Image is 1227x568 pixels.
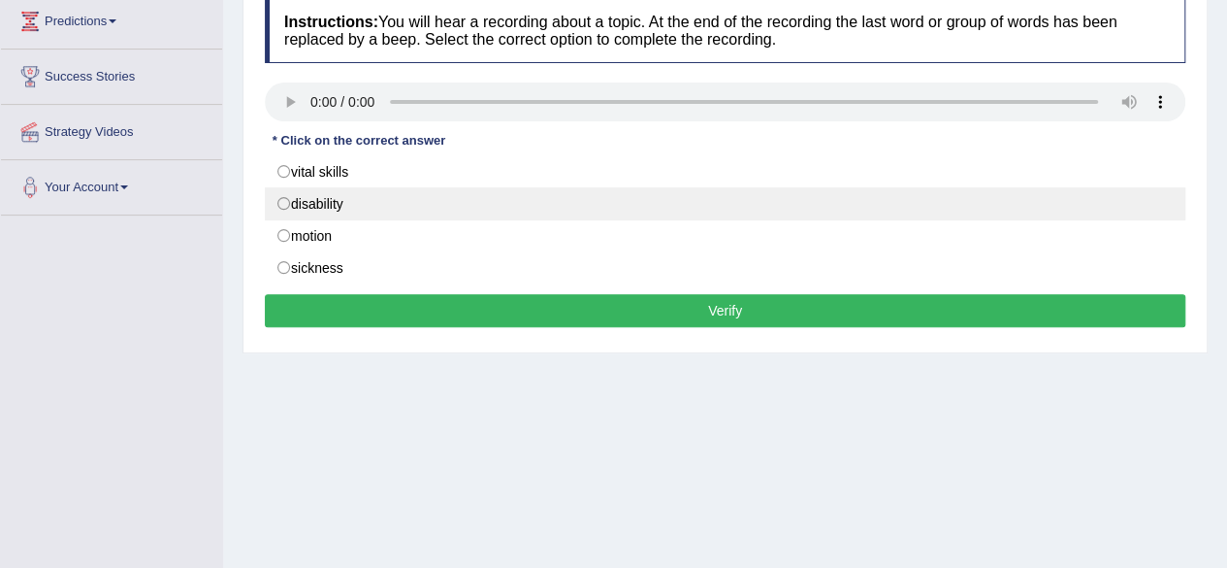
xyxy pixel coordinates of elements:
label: vital skills [265,155,1185,188]
div: * Click on the correct answer [265,131,453,150]
a: Your Account [1,160,222,209]
button: Verify [265,294,1185,327]
a: Success Stories [1,50,222,98]
label: sickness [265,251,1185,284]
label: disability [265,187,1185,220]
b: Instructions: [284,14,378,30]
a: Strategy Videos [1,105,222,153]
label: motion [265,219,1185,252]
